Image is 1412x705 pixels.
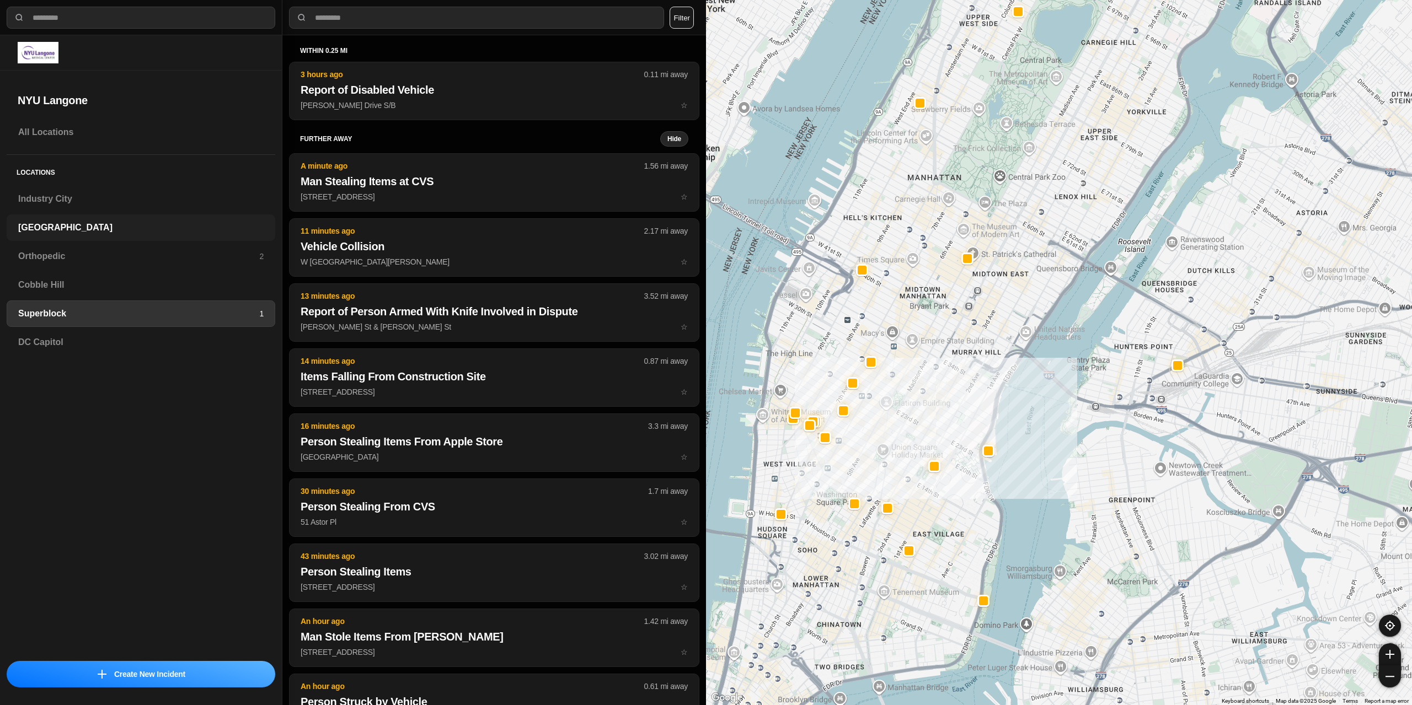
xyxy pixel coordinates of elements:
[7,329,275,356] a: DC Capitol
[301,451,688,462] p: [GEOGRAPHIC_DATA]
[18,250,259,263] h3: Orthopedic
[681,518,688,526] span: star
[289,62,699,120] button: 3 hours ago0.11 mi awayReport of Disabled Vehicle[PERSON_NAME] Drive S/Bstar
[301,421,648,432] p: 16 minutes ago
[301,225,644,236] p: 11 minutes ago
[7,119,275,146] a: All Locations
[644,69,688,80] p: 0.11 mi away
[289,283,699,342] button: 13 minutes ago3.52 mi awayReport of Person Armed With Knife Involved in Dispute[PERSON_NAME] St &...
[648,486,688,497] p: 1.7 mi away
[660,131,688,147] button: Hide
[681,257,688,266] span: star
[18,336,264,349] h3: DC Capitol
[114,669,185,680] p: Create New Incident
[301,69,644,80] p: 3 hours ago
[301,647,688,658] p: [STREET_ADDRESS]
[644,225,688,236] p: 2.17 mi away
[14,12,25,23] img: search
[301,174,688,189] h2: Man Stealing Items at CVS
[289,517,699,526] a: 30 minutes ago1.7 mi awayPerson Stealing From CVS51 Astor Plstar
[681,322,688,331] span: star
[301,160,644,171] p: A minute ago
[301,369,688,384] h2: Items Falling From Construction Site
[709,691,745,705] a: Open this area in Google Maps (opens a new window)
[301,304,688,319] h2: Report of Person Armed With Knife Involved in Dispute
[18,307,259,320] h3: Superblock
[681,101,688,110] span: star
[681,453,688,461] span: star
[709,691,745,705] img: Google
[1343,698,1358,704] a: Terms (opens in new tab)
[289,543,699,602] button: 43 minutes ago3.02 mi awayPerson Stealing Items[STREET_ADDRESS]star
[18,278,264,292] h3: Cobble Hill
[644,160,688,171] p: 1.56 mi away
[289,647,699,656] a: An hour ago1.42 mi awayMan Stole Items From [PERSON_NAME][STREET_ADDRESS]star
[259,308,264,319] p: 1
[301,321,688,332] p: [PERSON_NAME] St & [PERSON_NAME] St
[1386,650,1394,659] img: zoom-in
[7,186,275,212] a: Industry City
[301,290,644,302] p: 13 minutes ago
[7,272,275,298] a: Cobble Hill
[681,583,688,591] span: star
[1276,698,1336,704] span: Map data ©2025 Google
[644,356,688,367] p: 0.87 mi away
[289,582,699,591] a: 43 minutes ago3.02 mi awayPerson Stealing Items[STREET_ADDRESS]star
[289,478,699,537] button: 30 minutes ago1.7 mi awayPerson Stealing From CVS51 Astor Plstar
[670,7,694,29] button: Filter
[98,670,106,679] img: icon
[18,192,264,206] h3: Industry City
[681,388,688,396] span: star
[259,251,264,262] p: 2
[289,348,699,407] button: 14 minutes ago0.87 mi awayItems Falling From Construction Site[STREET_ADDRESS]star
[1379,615,1401,637] button: recenter
[289,322,699,331] a: 13 minutes ago3.52 mi awayReport of Person Armed With Knife Involved in Dispute[PERSON_NAME] St &...
[667,134,681,143] small: Hide
[289,153,699,212] button: A minute ago1.56 mi awayMan Stealing Items at CVS[STREET_ADDRESS]star
[7,661,275,687] button: iconCreate New Incident
[7,300,275,327] a: Superblock1
[1379,665,1401,687] button: zoom-out
[301,386,688,397] p: [STREET_ADDRESS]
[644,616,688,627] p: 1.42 mi away
[1379,643,1401,665] button: zoom-in
[301,681,644,692] p: An hour ago
[301,191,688,202] p: [STREET_ADDRESS]
[644,681,688,692] p: 0.61 mi away
[289,413,699,472] button: 16 minutes ago3.3 mi awayPerson Stealing Items From Apple Store[GEOGRAPHIC_DATA]star
[300,134,660,143] h5: further away
[1222,697,1269,705] button: Keyboard shortcuts
[18,126,264,139] h3: All Locations
[7,243,275,270] a: Orthopedic2
[289,192,699,201] a: A minute ago1.56 mi awayMan Stealing Items at CVS[STREET_ADDRESS]star
[301,499,688,514] h2: Person Stealing From CVS
[648,421,688,432] p: 3.3 mi away
[301,551,644,562] p: 43 minutes ago
[301,629,688,644] h2: Man Stole Items From [PERSON_NAME]
[301,434,688,449] h2: Person Stealing Items From Apple Store
[18,42,58,63] img: logo
[289,218,699,277] button: 11 minutes ago2.17 mi awayVehicle CollisionW [GEOGRAPHIC_DATA][PERSON_NAME]star
[289,452,699,461] a: 16 minutes ago3.3 mi awayPerson Stealing Items From Apple Store[GEOGRAPHIC_DATA]star
[18,93,264,108] h2: NYU Langone
[289,257,699,266] a: 11 minutes ago2.17 mi awayVehicle CollisionW [GEOGRAPHIC_DATA][PERSON_NAME]star
[296,12,307,23] img: search
[681,648,688,656] span: star
[289,387,699,396] a: 14 minutes ago0.87 mi awayItems Falling From Construction Site[STREET_ADDRESS]star
[301,516,688,528] p: 51 Astor Pl
[301,256,688,267] p: W [GEOGRAPHIC_DATA][PERSON_NAME]
[301,356,644,367] p: 14 minutes ago
[18,221,264,234] h3: [GEOGRAPHIC_DATA]
[301,100,688,111] p: [PERSON_NAME] Drive S/B
[301,82,688,98] h2: Report of Disabled Vehicle
[7,214,275,241] a: [GEOGRAPHIC_DATA]
[1386,672,1394,681] img: zoom-out
[644,551,688,562] p: 3.02 mi away
[301,239,688,254] h2: Vehicle Collision
[289,609,699,667] button: An hour ago1.42 mi awayMan Stole Items From [PERSON_NAME][STREET_ADDRESS]star
[289,100,699,110] a: 3 hours ago0.11 mi awayReport of Disabled Vehicle[PERSON_NAME] Drive S/Bstar
[1385,621,1395,631] img: recenter
[644,290,688,302] p: 3.52 mi away
[301,564,688,579] h2: Person Stealing Items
